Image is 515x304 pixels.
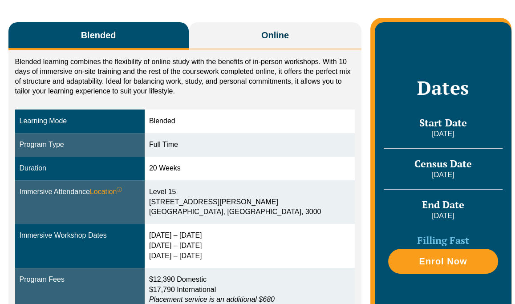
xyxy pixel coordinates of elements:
span: Location [90,187,122,197]
a: Enrol Now [388,249,498,274]
span: Census Date [414,157,472,170]
div: Program Fees [20,275,140,285]
div: Blended [149,116,350,126]
div: Program Type [20,140,140,150]
div: Immersive Attendance [20,187,140,197]
div: Immersive Workshop Dates [20,231,140,241]
div: Learning Mode [20,116,140,126]
span: $17,790 International [149,286,216,293]
sup: ⓘ [117,186,122,193]
div: 20 Weeks [149,163,350,174]
div: Duration [20,163,140,174]
p: [DATE] [384,170,502,180]
span: Start Date [419,116,466,129]
em: Placement service is an additional $680 [149,296,275,303]
span: Filling Fast [417,234,469,247]
div: Level 15 [STREET_ADDRESS][PERSON_NAME] [GEOGRAPHIC_DATA], [GEOGRAPHIC_DATA], 3000 [149,187,350,218]
div: Full Time [149,140,350,150]
span: End Date [422,198,464,211]
p: [DATE] [384,211,502,221]
span: $12,390 Domestic [149,276,207,283]
h2: Dates [384,77,502,99]
p: [DATE] [384,129,502,139]
div: [DATE] – [DATE] [DATE] – [DATE] [DATE] – [DATE] [149,231,350,261]
span: Enrol Now [419,257,467,266]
